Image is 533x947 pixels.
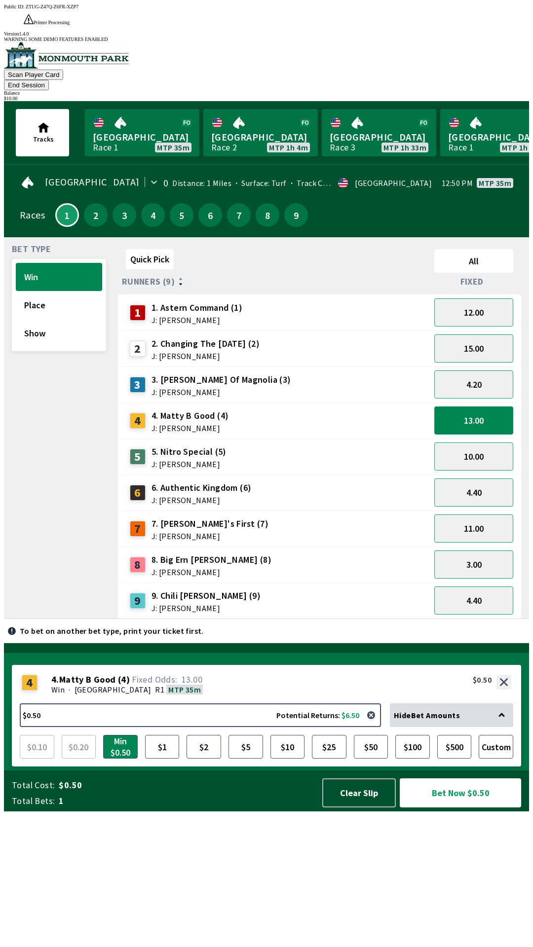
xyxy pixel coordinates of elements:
[258,212,277,219] span: 8
[16,109,69,156] button: Tracks
[312,735,346,759] button: $25
[24,328,94,339] span: Show
[152,532,268,540] span: J: [PERSON_NAME]
[152,316,242,324] span: J: [PERSON_NAME]
[227,203,251,227] button: 7
[172,178,231,188] span: Distance: 1 Miles
[59,675,116,685] span: Matty B Good
[130,521,146,537] div: 7
[287,212,305,219] span: 9
[434,550,513,579] button: 3.00
[434,334,513,363] button: 15.00
[75,685,152,694] span: [GEOGRAPHIC_DATA]
[148,737,177,756] span: $1
[59,795,313,807] span: 1
[93,144,118,151] div: Race 1
[273,737,303,756] span: $10
[395,735,430,759] button: $100
[256,203,279,227] button: 8
[16,319,102,347] button: Show
[130,413,146,429] div: 4
[434,406,513,435] button: 13.00
[4,80,49,90] button: End Session
[130,449,146,465] div: 5
[4,70,63,80] button: Scan Player Card
[141,203,165,227] button: 4
[4,31,529,36] div: Version 1.4.0
[103,735,138,759] button: Min $0.50
[437,735,472,759] button: $500
[69,685,70,694] span: ·
[12,795,55,807] span: Total Bets:
[434,586,513,615] button: 4.40
[430,277,517,287] div: Fixed
[408,787,513,799] span: Bet Now $0.50
[51,675,59,685] span: 4 .
[152,517,268,530] span: 7. [PERSON_NAME]'s First (7)
[122,278,175,286] span: Runners (9)
[59,779,313,791] span: $0.50
[189,737,219,756] span: $2
[113,203,136,227] button: 3
[33,135,54,144] span: Tracks
[356,737,386,756] span: $50
[400,778,521,807] button: Bet Now $0.50
[434,249,513,273] button: All
[287,178,374,188] span: Track Condition: Firm
[84,203,108,227] button: 2
[466,487,482,498] span: 4.40
[168,685,201,694] span: MTP 35m
[130,377,146,393] div: 3
[152,337,260,350] span: 2. Changing The [DATE] (2)
[434,514,513,543] button: 11.00
[152,301,242,314] span: 1. Astern Command (1)
[322,109,436,156] a: [GEOGRAPHIC_DATA]Race 3MTP 1h 33m
[152,589,261,602] span: 9. Chili [PERSON_NAME] (9)
[16,291,102,319] button: Place
[16,263,102,291] button: Win
[130,485,146,501] div: 6
[466,559,482,570] span: 3.00
[115,212,134,219] span: 3
[187,735,221,759] button: $2
[182,674,202,685] span: 13.00
[434,370,513,399] button: 4.20
[231,178,287,188] span: Surface: Turf
[26,4,78,9] span: ZTUG-Z47Q-Z6FR-XZP7
[4,90,529,96] div: Balance
[55,203,79,227] button: 1
[20,211,45,219] div: Races
[145,735,180,759] button: $1
[12,779,55,791] span: Total Cost:
[4,96,529,101] div: $ 10.00
[284,203,308,227] button: 9
[22,675,38,691] div: 4
[86,212,105,219] span: 2
[170,203,193,227] button: 5
[4,4,529,9] div: Public ID:
[152,568,271,576] span: J: [PERSON_NAME]
[354,735,388,759] button: $50
[481,737,511,756] span: Custom
[330,131,428,144] span: [GEOGRAPHIC_DATA]
[163,179,168,187] div: 0
[394,710,460,720] span: Hide Bet Amounts
[152,409,229,422] span: 4. Matty B Good (4)
[152,496,252,504] span: J: [PERSON_NAME]
[85,109,199,156] a: [GEOGRAPHIC_DATA]Race 1MTP 35m
[152,352,260,360] span: J: [PERSON_NAME]
[118,675,130,685] span: ( 4 )
[155,685,164,694] span: R1
[59,213,76,218] span: 1
[448,144,474,151] div: Race 1
[314,737,344,756] span: $25
[434,442,513,471] button: 10.00
[270,735,305,759] button: $10
[473,675,492,685] div: $0.50
[152,373,291,386] span: 3. [PERSON_NAME] Of Magnolia (3)
[4,36,529,42] div: WARNING SOME DEMO FEATURES ENABLED
[228,735,263,759] button: $5
[172,212,191,219] span: 5
[442,179,473,187] span: 12:50 PM
[434,478,513,507] button: 4.40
